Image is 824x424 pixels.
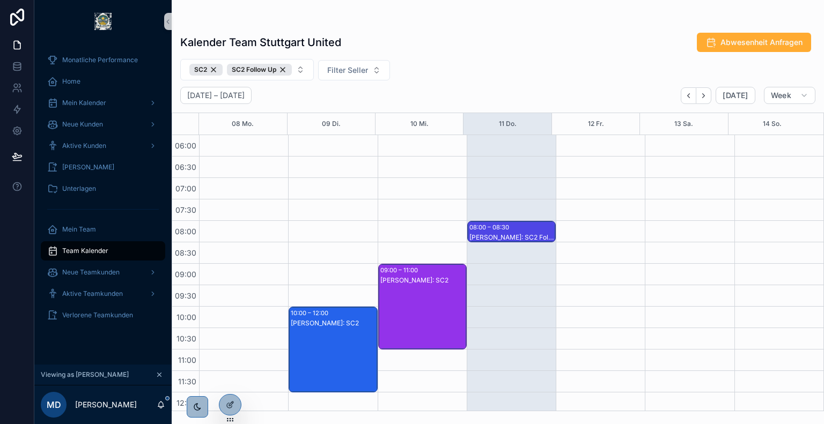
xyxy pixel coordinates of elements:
[172,248,199,257] span: 08:30
[41,115,165,134] a: Neue Kunden
[172,162,199,172] span: 06:30
[62,268,120,277] span: Neue Teamkunden
[41,158,165,177] a: [PERSON_NAME]
[674,113,693,135] button: 13 Sa.
[723,91,748,100] span: [DATE]
[469,233,555,242] div: [PERSON_NAME]: SC2 Follow Up
[720,37,803,48] span: Abwesenheit Anfragen
[716,87,755,104] button: [DATE]
[47,398,61,411] span: MD
[62,247,108,255] span: Team Kalender
[62,120,103,129] span: Neue Kunden
[289,307,377,392] div: 10:00 – 12:00[PERSON_NAME]: SC2
[380,276,466,285] div: [PERSON_NAME]: SC2
[41,72,165,91] a: Home
[62,142,106,150] span: Aktive Kunden
[94,13,112,30] img: App logo
[62,56,138,64] span: Monatliche Performance
[469,222,512,233] div: 08:00 – 08:30
[291,319,376,328] div: [PERSON_NAME]: SC2
[174,398,199,407] span: 12:00
[41,50,165,70] a: Monatliche Performance
[172,141,199,150] span: 06:00
[75,399,137,410] p: [PERSON_NAME]
[410,113,429,135] button: 10 Mi.
[41,284,165,303] a: Aktive Teamkunden
[291,308,331,318] div: 10:00 – 12:00
[468,221,555,242] div: 08:00 – 08:30[PERSON_NAME]: SC2 Follow Up
[681,87,696,104] button: Back
[764,87,815,104] button: Week
[499,113,517,135] button: 11 Do.
[175,377,199,386] span: 11:30
[227,64,292,76] button: Unselect SC_2_FOLLOW_UP
[34,43,172,339] div: scrollable content
[189,64,223,76] div: SC2
[189,64,223,76] button: Unselect SC_2
[62,77,80,86] span: Home
[62,163,114,172] span: [PERSON_NAME]
[232,113,254,135] button: 08 Mo.
[173,184,199,193] span: 07:00
[62,184,96,193] span: Unterlagen
[180,59,314,80] button: Select Button
[763,113,782,135] button: 14 So.
[62,99,106,107] span: Mein Kalender
[41,263,165,282] a: Neue Teamkunden
[41,179,165,198] a: Unterlagen
[41,220,165,239] a: Mein Team
[227,64,292,76] div: SC2 Follow Up
[588,113,604,135] button: 12 Fr.
[380,265,421,276] div: 09:00 – 11:00
[41,93,165,113] a: Mein Kalender
[41,241,165,261] a: Team Kalender
[41,306,165,325] a: Verlorene Teamkunden
[696,87,711,104] button: Next
[327,65,368,76] span: Filter Seller
[172,227,199,236] span: 08:00
[62,289,123,298] span: Aktive Teamkunden
[175,355,199,365] span: 11:00
[322,113,341,135] button: 09 Di.
[697,33,811,52] button: Abwesenheit Anfragen
[62,311,133,319] span: Verlorene Teamkunden
[172,270,199,279] span: 09:00
[62,225,96,234] span: Mein Team
[318,60,390,80] button: Select Button
[180,35,341,50] h1: Kalender Team Stuttgart United
[771,91,791,100] span: Week
[172,291,199,300] span: 09:30
[174,313,199,322] span: 10:00
[41,370,129,379] span: Viewing as [PERSON_NAME]
[174,334,199,343] span: 10:30
[41,136,165,155] a: Aktive Kunden
[379,264,466,349] div: 09:00 – 11:00[PERSON_NAME]: SC2
[187,90,245,101] h2: [DATE] – [DATE]
[173,205,199,214] span: 07:30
